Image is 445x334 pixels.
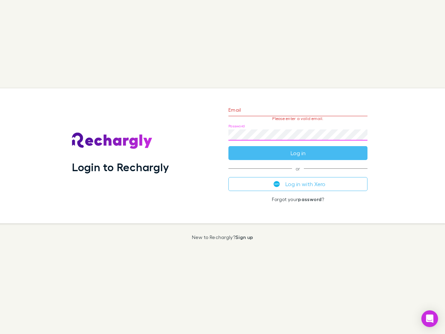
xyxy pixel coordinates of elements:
[192,234,253,240] p: New to Rechargly?
[235,234,253,240] a: Sign up
[298,196,322,202] a: password
[72,160,169,174] h1: Login to Rechargly
[228,177,367,191] button: Log in with Xero
[228,197,367,202] p: Forgot your ?
[228,168,367,169] span: or
[72,133,153,149] img: Rechargly's Logo
[421,310,438,327] div: Open Intercom Messenger
[228,116,367,121] p: Please enter a valid email.
[228,124,245,129] label: Password
[274,181,280,187] img: Xero's logo
[228,146,367,160] button: Log in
